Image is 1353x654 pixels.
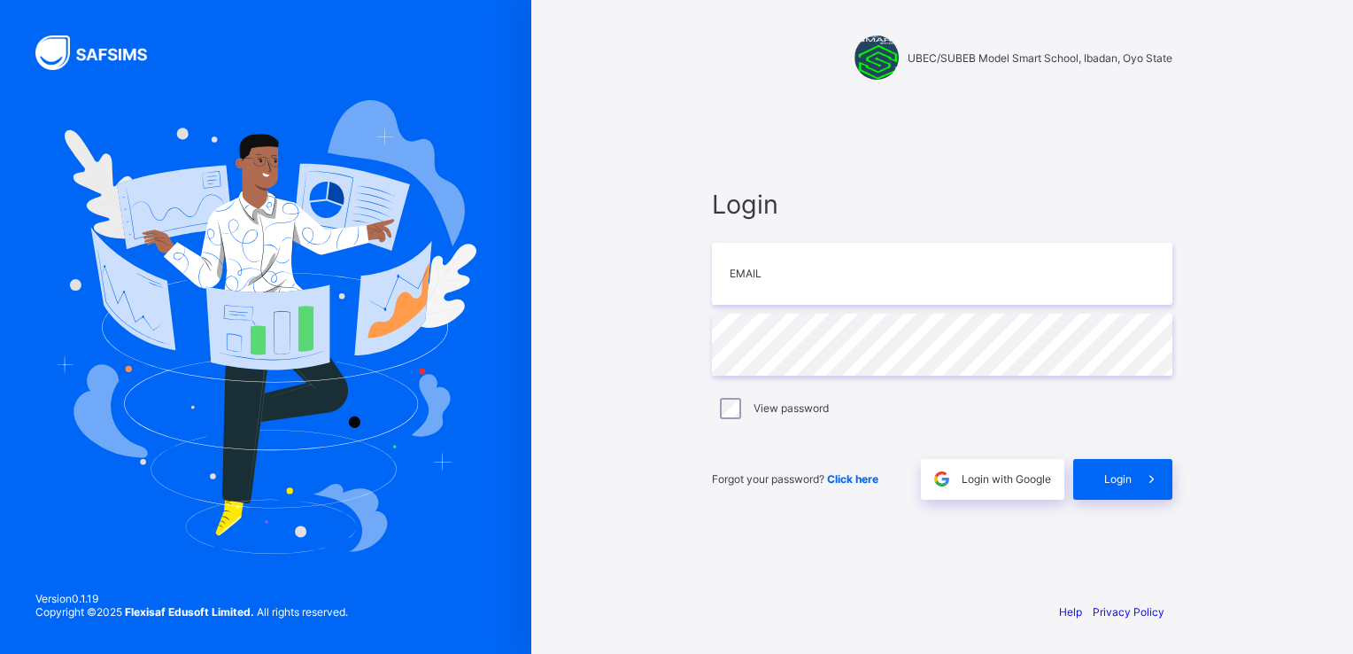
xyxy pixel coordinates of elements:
span: Login with Google [962,472,1051,486]
span: Login [712,189,1172,220]
img: SAFSIMS Logo [35,35,168,70]
label: View password [754,401,829,415]
a: Privacy Policy [1093,605,1164,619]
a: Help [1059,605,1082,619]
a: Click here [827,472,878,486]
span: Login [1104,472,1132,486]
strong: Flexisaf Edusoft Limited. [125,605,254,619]
span: UBEC/SUBEB Model Smart School, Ibadan, Oyo State [908,51,1172,65]
img: google.396cfc9801f0270233282035f929180a.svg [932,469,952,489]
span: Version 0.1.19 [35,592,348,605]
span: Copyright © 2025 All rights reserved. [35,605,348,619]
img: Hero Image [55,100,476,554]
span: Forgot your password? [712,472,878,486]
